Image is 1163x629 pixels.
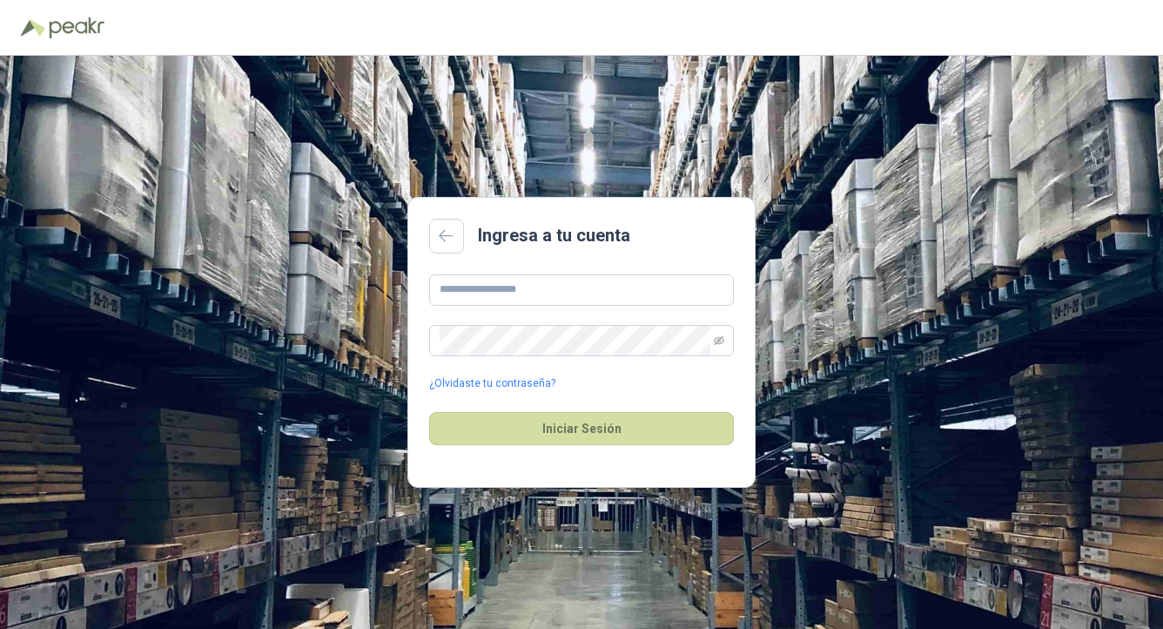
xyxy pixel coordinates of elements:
[21,19,45,37] img: Logo
[49,17,104,38] img: Peakr
[714,335,724,346] span: eye-invisible
[429,412,734,445] button: Iniciar Sesión
[478,222,630,249] h2: Ingresa a tu cuenta
[429,375,555,392] a: ¿Olvidaste tu contraseña?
